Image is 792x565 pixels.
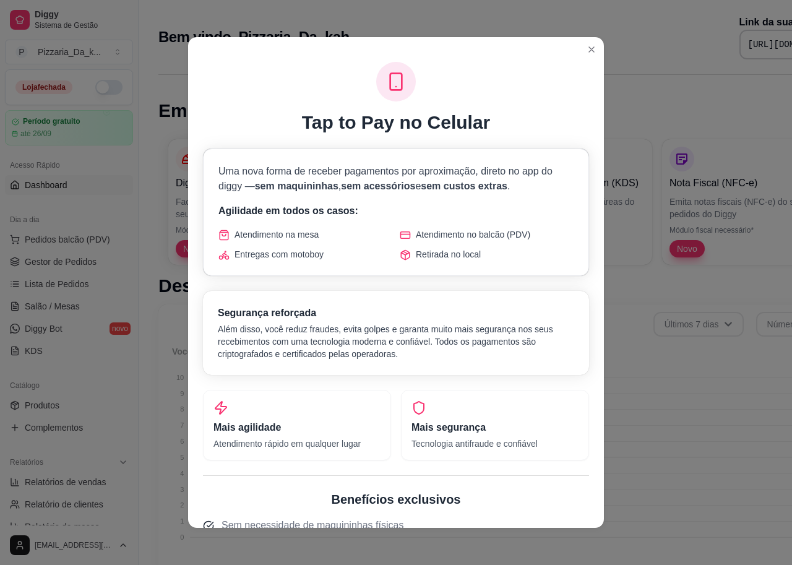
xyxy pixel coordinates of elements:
[416,228,530,241] span: Atendimento no balcão (PDV)
[416,248,481,261] span: Retirada no local
[411,420,579,435] h3: Mais segurança
[235,248,324,261] span: Entregas com motoboy
[203,491,589,508] h2: Benefícios exclusivos
[213,420,381,435] h3: Mais agilidade
[582,40,601,59] button: Close
[213,438,381,450] p: Atendimento rápido em qualquer lugar
[222,518,403,533] span: Sem necessidade de maquininhas físicas
[218,323,574,360] p: Além disso, você reduz fraudes, evita golpes e garanta muito mais segurança nos seus recebimentos...
[302,111,491,134] h1: Tap to Pay no Celular
[421,181,507,191] span: sem custos extras
[218,204,574,218] p: Agilidade em todos os casos:
[255,181,338,191] span: sem maquininhas
[341,181,415,191] span: sem acessórios
[218,306,574,321] h3: Segurança reforçada
[235,228,319,241] span: Atendimento na mesa
[218,164,574,194] p: Uma nova forma de receber pagamentos por aproximação, direto no app do diggy — , e .
[411,438,579,450] p: Tecnologia antifraude e confiável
